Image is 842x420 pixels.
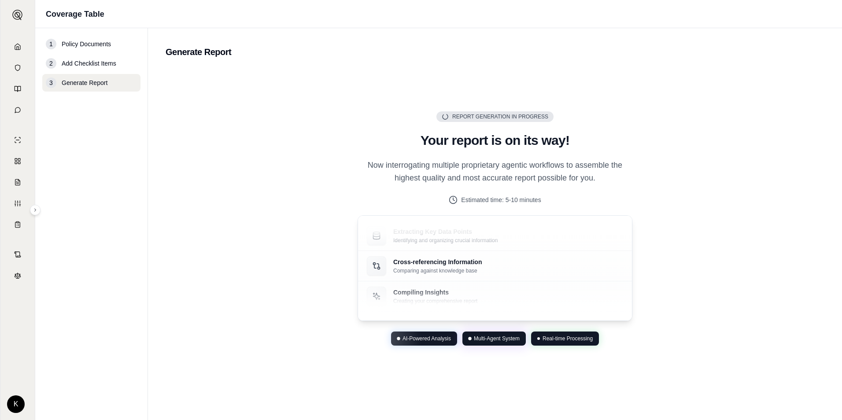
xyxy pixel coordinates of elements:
p: Creating your comprehensive report [393,298,477,305]
span: Policy Documents [62,40,111,48]
a: Contract Analysis [2,245,33,264]
a: Single Policy [2,130,33,150]
a: Coverage Table [2,215,33,234]
p: Cross-referencing Information [393,258,482,266]
div: 2 [46,58,56,69]
p: Identifying and organizing crucial information [393,237,498,244]
a: Legal Search Engine [2,266,33,285]
span: Estimated time: 5-10 minutes [461,195,541,205]
span: Real-time Processing [543,335,593,342]
a: Policy Comparisons [2,151,33,171]
a: Custom Report [2,194,33,213]
a: Claim Coverage [2,173,33,192]
a: Documents Vault [2,58,33,77]
a: Prompt Library [2,79,33,99]
button: Expand sidebar [30,205,41,215]
button: Expand sidebar [9,6,26,24]
img: Expand sidebar [12,10,23,20]
span: Report Generation in Progress [452,113,548,120]
div: K [7,395,25,413]
p: Validating Accuracy [393,318,481,327]
h2: Your report is on its way! [358,133,632,148]
a: Chat [2,100,33,120]
span: Add Checklist Items [62,59,116,68]
span: Generate Report [62,78,107,87]
h2: Generate Report [166,46,824,58]
div: 1 [46,39,56,49]
div: 3 [46,77,56,88]
span: Multi-Agent System [474,335,520,342]
p: Compiling Insights [393,288,477,297]
a: Home [2,37,33,56]
h1: Coverage Table [46,8,104,20]
p: Extracting Key Data Points [393,227,498,236]
p: Comparing against knowledge base [393,267,482,274]
span: AI-Powered Analysis [403,335,451,342]
p: Now interrogating multiple proprietary agentic workflows to assemble the highest quality and most... [358,159,632,185]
